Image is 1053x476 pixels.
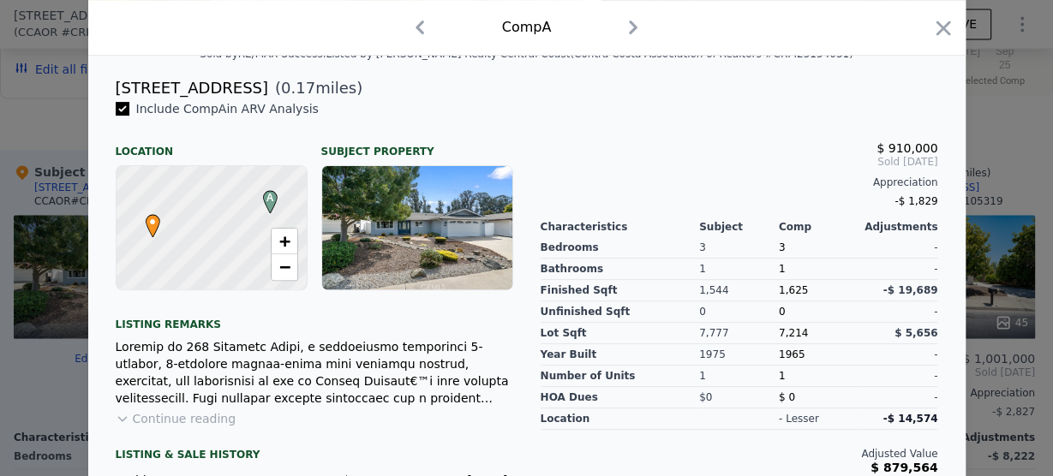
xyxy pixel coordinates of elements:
[278,230,290,252] span: +
[859,220,938,234] div: Adjustments
[268,76,362,100] span: ( miles)
[779,412,819,425] div: - lesser
[779,344,859,366] div: 1965
[883,284,938,296] span: -$ 19,689
[541,280,700,301] div: Finished Sqft
[141,209,165,235] span: •
[699,344,779,366] div: 1975
[699,323,779,344] div: 7,777
[699,259,779,280] div: 1
[779,241,786,253] span: 3
[883,413,938,425] span: -$ 14,574
[859,301,938,323] div: -
[699,280,779,301] div: 1,544
[699,220,779,234] div: Subject
[116,304,513,331] div: Listing remarks
[894,327,937,339] span: $ 5,656
[141,214,152,224] div: •
[779,259,859,280] div: 1
[779,306,786,318] span: 0
[541,366,700,387] div: Number of Units
[321,131,513,158] div: Subject Property
[259,190,282,205] span: A
[541,301,700,323] div: Unfinished Sqft
[877,141,937,155] span: $ 910,000
[116,338,513,407] div: Loremip do 268 Sitametc Adipi, e seddoeiusmo temporinci 5-utlabor, 8-etdolore magnaa-enima mini v...
[541,176,938,189] div: Appreciation
[116,131,308,158] div: Location
[541,408,700,430] div: location
[541,155,938,169] span: Sold [DATE]
[779,327,808,339] span: 7,214
[779,220,859,234] div: Comp
[272,229,297,254] a: Zoom in
[859,387,938,408] div: -
[894,195,937,207] span: -$ 1,829
[859,237,938,259] div: -
[779,391,795,403] span: $ 0
[541,344,700,366] div: Year Built
[116,410,236,427] button: Continue reading
[259,190,269,200] div: A
[281,79,315,97] span: 0.17
[699,237,779,259] div: 3
[541,237,700,259] div: Bedrooms
[278,256,290,277] span: −
[871,461,937,474] span: $ 879,564
[699,387,779,408] div: $0
[699,301,779,323] div: 0
[859,259,938,280] div: -
[116,448,513,465] div: LISTING & SALE HISTORY
[859,366,938,387] div: -
[502,17,552,38] div: Comp A
[541,259,700,280] div: Bathrooms
[779,284,808,296] span: 1,625
[272,254,297,280] a: Zoom out
[541,387,700,408] div: HOA Dues
[779,366,859,387] div: 1
[541,220,700,234] div: Characteristics
[541,447,938,461] div: Adjusted Value
[699,366,779,387] div: 1
[541,323,700,344] div: Lot Sqft
[129,102,326,116] span: Include Comp A in ARV Analysis
[116,76,268,100] div: [STREET_ADDRESS]
[859,344,938,366] div: -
